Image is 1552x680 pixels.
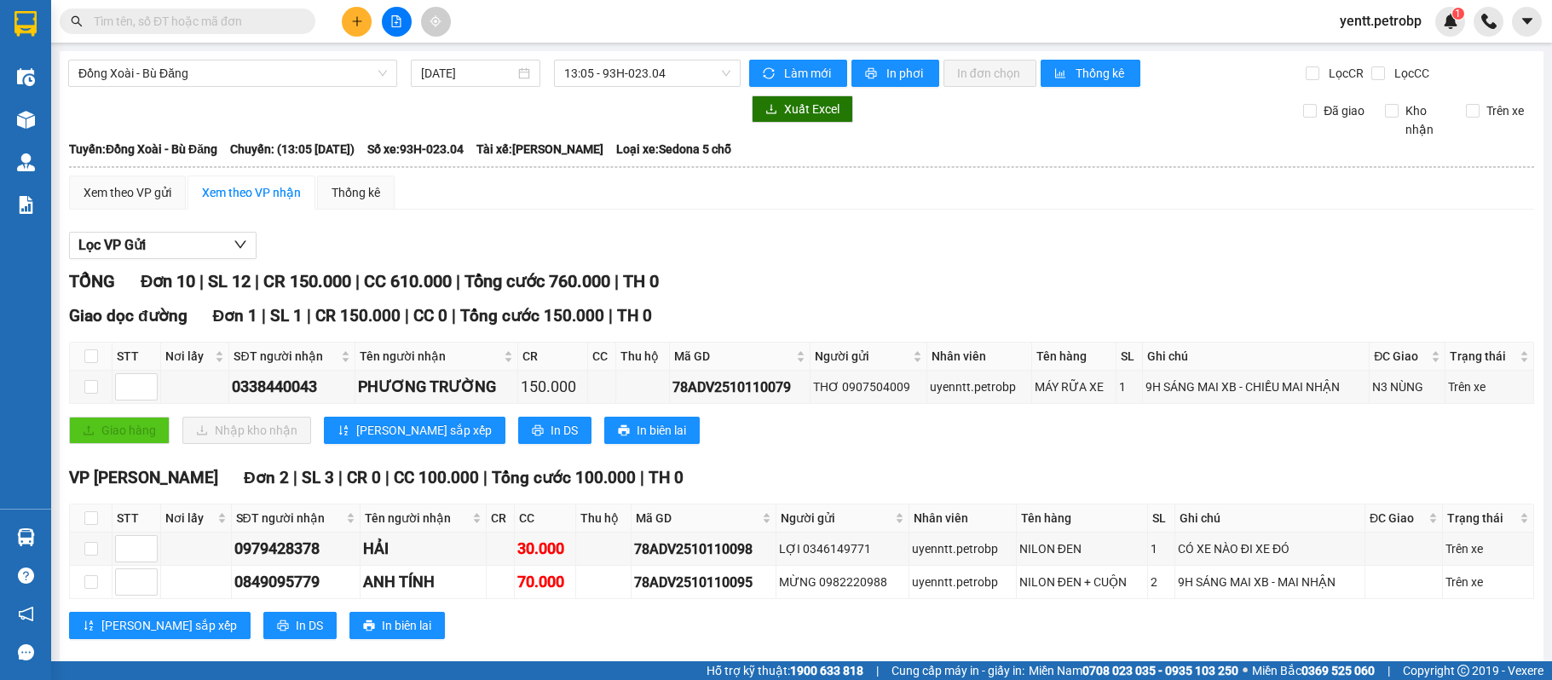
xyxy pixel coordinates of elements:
td: 78ADV2510110079 [670,371,811,404]
span: CR 150.000 [263,271,351,291]
div: 0338440043 [232,375,351,399]
th: SL [1148,504,1174,533]
button: plus [342,7,372,37]
span: search [71,15,83,27]
th: SL [1116,343,1143,371]
button: downloadXuất Excel [752,95,853,123]
span: SL 12 [208,271,251,291]
div: N3 NÙNG [1372,377,1441,396]
td: 0338440043 [229,371,355,404]
span: TH 0 [649,468,684,487]
span: | [456,271,460,291]
span: | [640,468,644,487]
th: Nhân viên [927,343,1031,371]
button: caret-down [1512,7,1542,37]
span: Người gửi [781,509,891,527]
span: CR 0 [347,468,381,487]
span: Đơn 10 [141,271,195,291]
span: Tổng cước 100.000 [492,468,636,487]
span: sort-ascending [338,424,349,438]
th: Nhân viên [909,504,1017,533]
span: aim [430,15,441,27]
span: [PERSON_NAME] sắp xếp [356,421,492,440]
span: Xuất Excel [784,100,839,118]
span: TH 0 [623,271,659,291]
span: Trạng thái [1450,347,1516,366]
img: warehouse-icon [17,528,35,546]
button: In đơn chọn [943,60,1036,87]
span: In DS [296,616,323,635]
span: ĐC Giao [1370,509,1425,527]
div: 78ADV2510110098 [634,539,773,560]
div: MỪNG 0982220988 [779,573,906,591]
div: uyenntt.petrobp [912,573,1013,591]
span: | [614,271,619,291]
span: CR 150.000 [315,306,401,326]
span: CC 100.000 [394,468,479,487]
span: | [199,271,204,291]
div: ANH TÍNH [363,570,483,594]
th: Thu hộ [576,504,632,533]
td: 78ADV2510110098 [632,533,776,566]
input: Tìm tên, số ĐT hoặc mã đơn [94,12,295,31]
span: Cung cấp máy in - giấy in: [891,661,1024,680]
td: 0849095779 [232,566,361,599]
span: Trạng thái [1447,509,1516,527]
span: message [18,644,34,660]
span: printer [277,619,289,633]
button: Lọc VP Gửi [69,232,257,259]
div: PHƯƠNG TRƯỜNG [358,375,515,399]
span: caret-down [1520,14,1535,29]
span: plus [351,15,363,27]
span: SL 3 [302,468,334,487]
div: 9H SÁNG MAI XB - CHIỀU MAI NHẬN [1145,377,1366,396]
span: printer [865,67,880,81]
span: | [483,468,488,487]
img: warehouse-icon [17,153,35,171]
button: printerIn DS [263,612,337,639]
span: Tài xế: [PERSON_NAME] [476,140,603,158]
button: printerIn DS [518,417,591,444]
img: warehouse-icon [17,68,35,86]
div: 70.000 [517,570,573,594]
button: syncLàm mới [749,60,847,87]
span: Miền Nam [1029,661,1238,680]
span: Số xe: 93H-023.04 [367,140,464,158]
span: Miền Bắc [1252,661,1375,680]
span: In biên lai [382,616,431,635]
div: Trên xe [1448,377,1531,396]
div: 0979428378 [234,537,357,561]
button: sort-ascending[PERSON_NAME] sắp xếp [324,417,505,444]
sup: 1 [1452,8,1464,20]
span: sort-ascending [83,619,95,633]
button: bar-chartThống kê [1041,60,1140,87]
span: | [876,661,879,680]
span: [PERSON_NAME] sắp xếp [101,616,237,635]
span: Lọc CR [1322,64,1366,83]
div: NILON ĐEN + CUỘN [1019,573,1145,591]
div: 78ADV2510110079 [672,377,807,398]
button: printerIn biên lai [349,612,445,639]
span: printer [532,424,544,438]
span: Đồng Xoài - Bù Đăng [78,61,387,86]
span: Lọc VP Gửi [78,234,146,256]
th: Tên hàng [1032,343,1117,371]
div: 1 [1119,377,1139,396]
span: Hỗ trợ kỹ thuật: [707,661,863,680]
div: 2 [1151,573,1171,591]
span: In phơi [886,64,926,83]
span: printer [363,619,375,633]
div: LỢI 0346149771 [779,539,906,558]
img: phone-icon [1481,14,1497,29]
span: | [262,306,266,326]
th: Ghi chú [1175,504,1365,533]
div: uyenntt.petrobp [912,539,1013,558]
span: yentt.petrobp [1326,10,1435,32]
th: Ghi chú [1143,343,1370,371]
th: CC [588,343,616,371]
span: 13:05 - 93H-023.04 [564,61,730,86]
span: file-add [390,15,402,27]
input: 12/10/2025 [421,64,515,83]
th: Tên hàng [1017,504,1149,533]
span: Trên xe [1480,101,1531,120]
